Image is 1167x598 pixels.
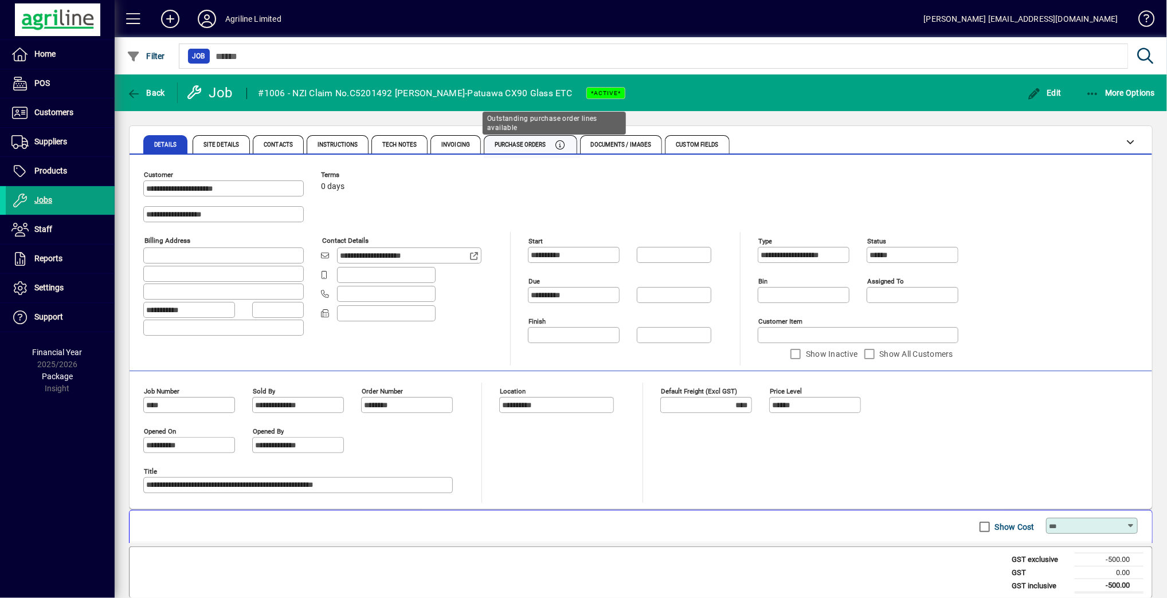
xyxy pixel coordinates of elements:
[6,303,115,332] a: Support
[382,142,417,148] span: Tech Notes
[144,387,179,395] mat-label: Job number
[6,215,115,244] a: Staff
[676,142,718,148] span: Custom Fields
[33,348,83,357] span: Financial Year
[127,52,165,61] span: Filter
[770,387,802,395] mat-label: Price Level
[264,142,293,148] span: Contacts
[924,10,1118,28] div: [PERSON_NAME] [EMAIL_ADDRESS][DOMAIN_NAME]
[321,171,390,179] span: Terms
[144,467,157,475] mat-label: Title
[993,521,1035,533] label: Show Cost
[1027,88,1062,97] span: Edit
[203,142,239,148] span: Site Details
[6,69,115,98] a: POS
[34,195,52,204] span: Jobs
[1130,2,1153,40] a: Knowledge Base
[6,99,115,127] a: Customers
[1006,553,1075,566] td: GST exclusive
[758,317,802,325] mat-label: Customer Item
[6,274,115,302] a: Settings
[193,50,205,62] span: Job
[528,237,543,245] mat-label: Start
[758,237,772,245] mat-label: Type
[1083,82,1158,103] button: More Options
[495,142,546,148] span: Purchase Orders
[500,387,526,395] mat-label: Location
[321,182,344,191] span: 0 days
[483,112,626,135] div: Outstanding purchase order lines available
[6,40,115,69] a: Home
[318,142,358,148] span: Instructions
[6,245,115,273] a: Reports
[867,237,886,245] mat-label: Status
[34,49,56,58] span: Home
[34,254,62,263] span: Reports
[1006,566,1075,579] td: GST
[1006,579,1075,593] td: GST inclusive
[1075,579,1143,593] td: -500.00
[225,10,281,28] div: Agriline Limited
[34,312,63,321] span: Support
[154,142,177,148] span: Details
[1024,82,1064,103] button: Edit
[124,46,168,66] button: Filter
[253,427,284,435] mat-label: Opened by
[1075,553,1143,566] td: -500.00
[6,157,115,186] a: Products
[441,142,470,148] span: Invoicing
[528,317,546,325] mat-label: Finish
[144,427,176,435] mat-label: Opened On
[34,108,73,117] span: Customers
[42,372,73,381] span: Package
[152,9,189,29] button: Add
[115,82,178,103] app-page-header-button: Back
[34,78,50,88] span: POS
[758,277,767,285] mat-label: Bin
[6,128,115,156] a: Suppliers
[127,88,165,97] span: Back
[34,225,52,234] span: Staff
[1075,566,1143,579] td: 0.00
[124,82,168,103] button: Back
[189,9,225,29] button: Profile
[1086,88,1156,97] span: More Options
[186,84,235,102] div: Job
[253,387,275,395] mat-label: Sold by
[528,277,540,285] mat-label: Due
[144,171,173,179] mat-label: Customer
[362,387,403,395] mat-label: Order number
[259,84,573,103] div: #1006 - NZI Claim No.C5201492 [PERSON_NAME]-Patuawa CX90 Glass ETC
[34,137,67,146] span: Suppliers
[867,277,904,285] mat-label: Assigned to
[34,166,67,175] span: Products
[661,387,737,395] mat-label: Default Freight (excl GST)
[591,142,652,148] span: Documents / Images
[34,283,64,292] span: Settings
